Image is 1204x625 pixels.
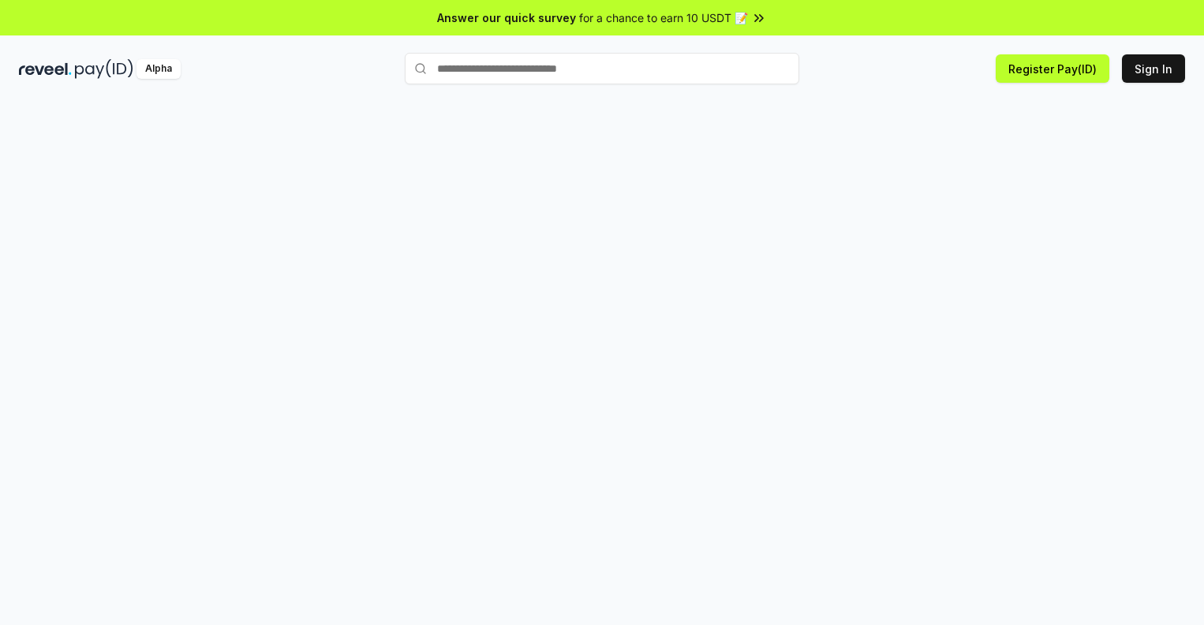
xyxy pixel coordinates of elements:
[19,59,72,79] img: reveel_dark
[996,54,1109,83] button: Register Pay(ID)
[136,59,181,79] div: Alpha
[579,9,748,26] span: for a chance to earn 10 USDT 📝
[437,9,576,26] span: Answer our quick survey
[75,59,133,79] img: pay_id
[1122,54,1185,83] button: Sign In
